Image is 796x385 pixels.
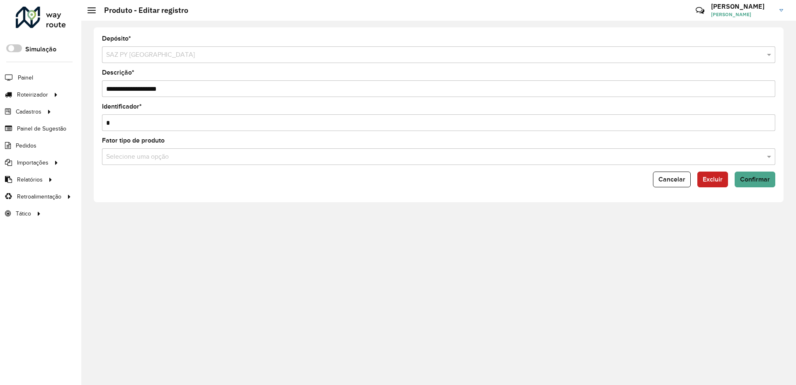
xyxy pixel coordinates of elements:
[16,107,41,116] span: Cadastros
[25,44,56,54] label: Simulação
[17,192,61,201] span: Retroalimentação
[17,175,43,184] span: Relatórios
[102,136,165,145] label: Fator tipo de produto
[691,2,709,19] a: Contato Rápido
[740,176,770,183] span: Confirmar
[697,172,728,187] button: Excluir
[16,141,36,150] span: Pedidos
[653,172,691,187] button: Cancelar
[703,176,723,183] span: Excluir
[16,209,31,218] span: Tático
[17,158,49,167] span: Importações
[711,11,773,18] span: [PERSON_NAME]
[735,172,775,187] button: Confirmar
[96,6,188,15] h2: Produto - Editar registro
[102,102,142,111] label: Identificador
[102,68,134,77] label: Descrição
[17,124,66,133] span: Painel de Sugestão
[17,90,48,99] span: Roteirizador
[658,176,685,183] span: Cancelar
[711,2,773,10] h3: [PERSON_NAME]
[18,73,33,82] span: Painel
[102,34,131,44] label: Depósito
